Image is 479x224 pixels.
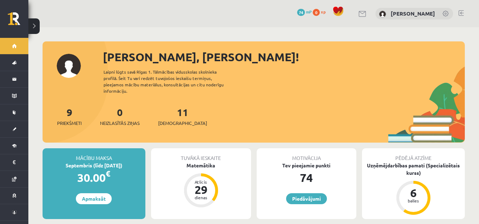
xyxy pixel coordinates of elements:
[190,184,212,195] div: 29
[100,120,140,127] span: Neizlasītās ziņas
[151,162,251,169] div: Matemātika
[297,9,305,16] span: 74
[297,9,312,15] a: 74 mP
[313,9,320,16] span: 0
[403,187,424,199] div: 6
[257,148,357,162] div: Motivācija
[100,106,140,127] a: 0Neizlasītās ziņas
[391,10,435,17] a: [PERSON_NAME]
[43,148,145,162] div: Mācību maksa
[286,193,327,204] a: Piedāvājumi
[362,162,465,216] a: Uzņēmējdarbības pamati (Specializētais kurss) 6 balles
[257,169,357,186] div: 74
[158,120,207,127] span: [DEMOGRAPHIC_DATA]
[403,199,424,203] div: balles
[151,162,251,208] a: Matemātika Atlicis 29 dienas
[104,69,236,94] div: Laipni lūgts savā Rīgas 1. Tālmācības vidusskolas skolnieka profilā. Šeit Tu vari redzēt tuvojošo...
[158,106,207,127] a: 11[DEMOGRAPHIC_DATA]
[103,48,465,65] div: [PERSON_NAME], [PERSON_NAME]!
[76,193,112,204] a: Apmaksāt
[57,106,82,127] a: 9Priekšmeti
[257,162,357,169] div: Tev pieejamie punkti
[57,120,82,127] span: Priekšmeti
[321,9,325,15] span: xp
[151,148,251,162] div: Tuvākā ieskaite
[8,12,28,30] a: Rīgas 1. Tālmācības vidusskola
[313,9,329,15] a: 0 xp
[190,195,212,200] div: dienas
[379,11,386,18] img: Božena Nemirovska
[362,162,465,177] div: Uzņēmējdarbības pamati (Specializētais kurss)
[362,148,465,162] div: Pēdējā atzīme
[106,168,110,179] span: €
[190,180,212,184] div: Atlicis
[43,162,145,169] div: Septembris (līdz [DATE])
[306,9,312,15] span: mP
[43,169,145,186] div: 30.00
